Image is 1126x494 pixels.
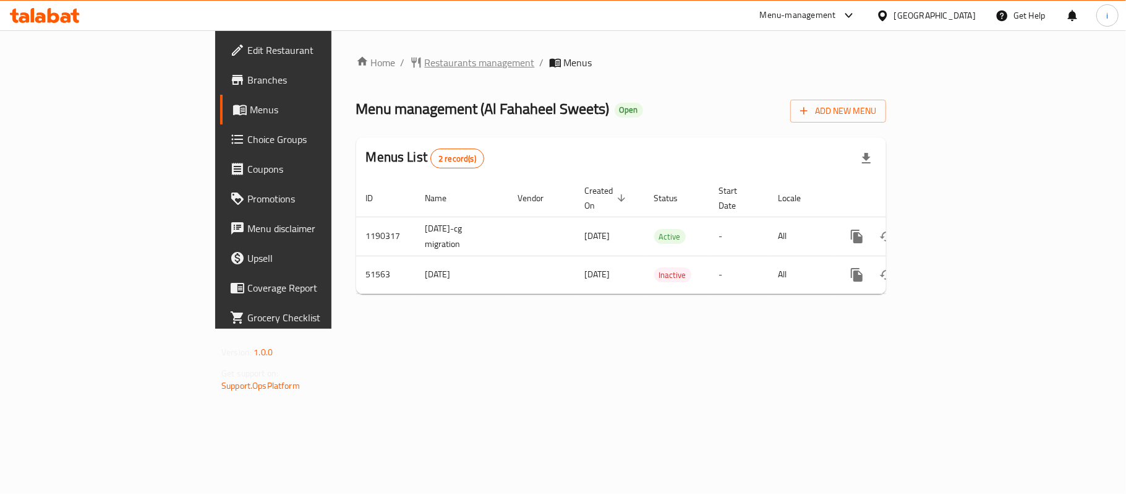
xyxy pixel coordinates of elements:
a: Menu disclaimer [220,214,403,243]
div: Export file [851,144,881,173]
td: [DATE]-cg migration [416,217,508,256]
a: Menus [220,95,403,124]
a: Coupons [220,154,403,184]
div: Total records count [430,149,484,168]
span: Menus [250,102,393,117]
a: Edit Restaurant [220,35,403,65]
div: Open [615,103,643,118]
a: Promotions [220,184,403,214]
span: Edit Restaurant [247,43,393,58]
button: more [842,260,872,290]
span: Inactive [654,268,691,282]
td: [DATE] [416,256,508,293]
span: Promotions [247,191,393,206]
span: Status [654,191,694,206]
li: / [540,55,544,70]
span: Name [425,191,463,206]
td: All [769,256,832,293]
button: Change Status [872,260,902,290]
span: Version: [221,344,252,360]
span: Locale [778,191,817,206]
td: - [709,217,769,256]
span: Upsell [247,251,393,266]
span: Created On [585,183,629,213]
a: Upsell [220,243,403,273]
span: Get support on: [221,365,278,381]
td: All [769,217,832,256]
a: Coverage Report [220,273,403,303]
button: Change Status [872,222,902,251]
a: Restaurants management [410,55,535,70]
a: Grocery Checklist [220,303,403,332]
span: [DATE] [585,266,610,282]
span: Open [615,105,643,115]
nav: breadcrumb [356,55,886,70]
span: Vendor [518,191,560,206]
span: Choice Groups [247,132,393,147]
button: more [842,222,872,251]
span: Menu disclaimer [247,221,393,236]
span: Coupons [247,162,393,176]
span: Menus [564,55,592,70]
a: Choice Groups [220,124,403,154]
span: Menu management ( Al Fahaheel Sweets ) [356,95,610,123]
span: Start Date [719,183,754,213]
div: Menu-management [760,8,836,23]
h2: Menus List [366,148,484,168]
span: Active [654,230,686,244]
span: [DATE] [585,228,610,244]
span: i [1106,9,1108,22]
table: enhanced table [356,180,971,294]
td: - [709,256,769,293]
span: Branches [247,72,393,87]
span: ID [366,191,390,206]
button: Add New Menu [790,100,886,123]
th: Actions [832,180,971,217]
a: Support.OpsPlatform [221,378,300,394]
span: Coverage Report [247,280,393,295]
span: Grocery Checklist [247,310,393,325]
div: Inactive [654,267,691,282]
span: Restaurants management [425,55,535,70]
a: Branches [220,65,403,95]
span: Add New Menu [800,103,876,119]
div: [GEOGRAPHIC_DATA] [894,9,976,22]
span: 1.0.0 [254,344,273,360]
span: 2 record(s) [431,153,484,165]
